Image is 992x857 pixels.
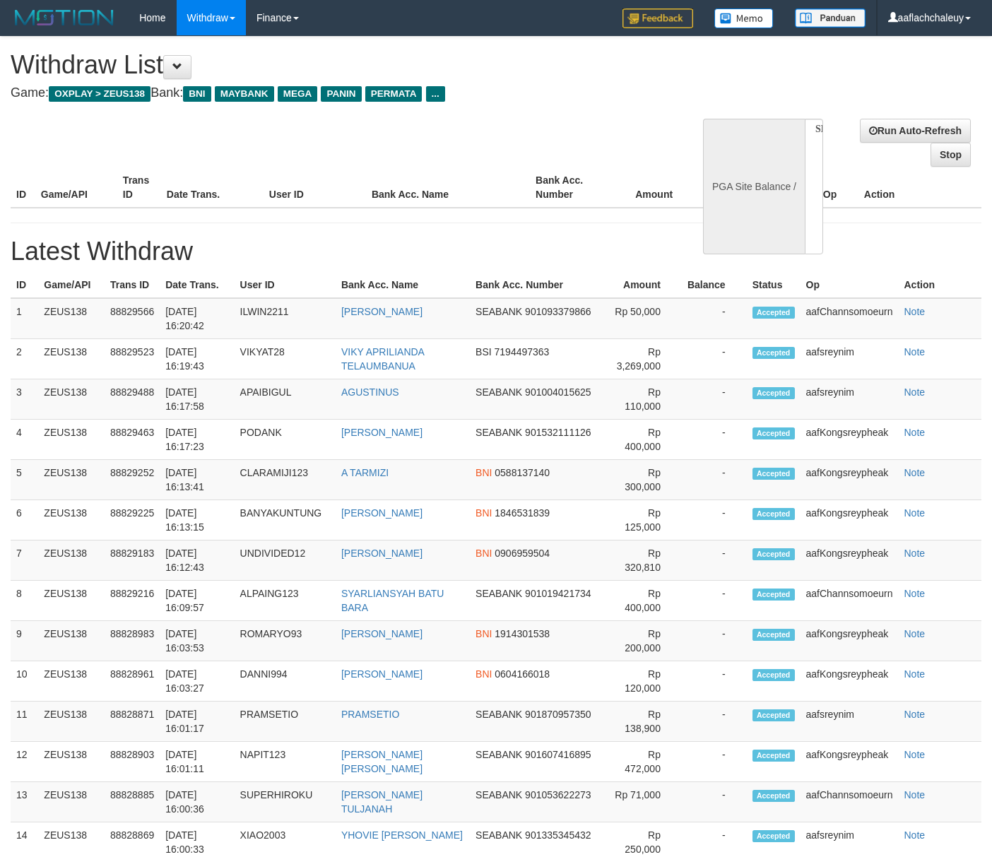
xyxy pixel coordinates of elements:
a: Note [904,749,925,760]
td: ZEUS138 [38,298,105,339]
span: BNI [476,548,492,559]
td: [DATE] 16:01:17 [160,702,234,742]
th: Date Trans. [160,272,234,298]
td: 88828885 [105,782,160,822]
td: Rp 50,000 [606,298,682,339]
span: 0604166018 [495,668,550,680]
td: aafChannsomoeurn [801,298,899,339]
th: Action [898,272,981,298]
th: Balance [682,272,747,298]
span: Accepted [752,387,795,399]
a: Note [904,588,925,599]
th: Action [858,167,981,208]
td: 9 [11,621,38,661]
a: Note [904,709,925,720]
span: Accepted [752,427,795,439]
td: aafsreynim [801,702,899,742]
span: Accepted [752,468,795,480]
td: 11 [11,702,38,742]
td: - [682,500,747,540]
th: Trans ID [105,272,160,298]
td: Rp 138,900 [606,702,682,742]
td: aafsreynim [801,379,899,420]
td: [DATE] 16:19:43 [160,339,234,379]
a: [PERSON_NAME] [341,507,423,519]
span: Accepted [752,347,795,359]
td: DANNI994 [235,661,336,702]
td: [DATE] 16:03:53 [160,621,234,661]
td: aafKongsreypheak [801,500,899,540]
a: Note [904,386,925,398]
td: Rp 472,000 [606,742,682,782]
span: 0588137140 [495,467,550,478]
td: [DATE] 16:00:36 [160,782,234,822]
td: - [682,782,747,822]
th: Bank Acc. Name [366,167,530,208]
td: ZEUS138 [38,581,105,621]
a: Note [904,548,925,559]
td: [DATE] 16:13:41 [160,460,234,500]
th: ID [11,167,35,208]
span: 901053622273 [525,789,591,800]
span: 901004015625 [525,386,591,398]
td: - [682,581,747,621]
td: ZEUS138 [38,742,105,782]
td: [DATE] 16:01:11 [160,742,234,782]
td: 88829252 [105,460,160,500]
td: 1 [11,298,38,339]
td: ZEUS138 [38,782,105,822]
td: Rp 110,000 [606,379,682,420]
td: aafKongsreypheak [801,540,899,581]
a: [PERSON_NAME] [PERSON_NAME] [341,749,423,774]
span: Accepted [752,307,795,319]
td: ZEUS138 [38,540,105,581]
span: BSI [476,346,492,357]
td: aafKongsreypheak [801,460,899,500]
td: Rp 200,000 [606,621,682,661]
td: 88828871 [105,702,160,742]
td: 5 [11,460,38,500]
span: SEABANK [476,789,522,800]
td: aafKongsreypheak [801,420,899,460]
td: - [682,702,747,742]
td: 13 [11,782,38,822]
td: 4 [11,420,38,460]
th: Game/API [35,167,117,208]
td: ZEUS138 [38,702,105,742]
a: A TARMIZI [341,467,389,478]
span: Accepted [752,508,795,520]
span: BNI [476,628,492,639]
td: CLARAMIJI123 [235,460,336,500]
span: Accepted [752,830,795,842]
span: 901093379866 [525,306,591,317]
span: SEABANK [476,588,522,599]
span: 901335345432 [525,829,591,841]
a: PRAMSETIO [341,709,399,720]
td: 10 [11,661,38,702]
td: Rp 400,000 [606,420,682,460]
span: SEABANK [476,386,522,398]
th: Status [747,272,801,298]
th: Amount [606,272,682,298]
td: ZEUS138 [38,339,105,379]
td: 88829523 [105,339,160,379]
span: 901019421734 [525,588,591,599]
img: Feedback.jpg [622,8,693,28]
span: BNI [476,668,492,680]
td: aafsreynim [801,339,899,379]
img: Button%20Memo.svg [714,8,774,28]
a: [PERSON_NAME] [341,628,423,639]
h1: Latest Withdraw [11,237,981,266]
td: Rp 300,000 [606,460,682,500]
td: 3 [11,379,38,420]
td: aafChannsomoeurn [801,581,899,621]
th: ID [11,272,38,298]
span: Accepted [752,589,795,601]
td: BANYAKUNTUNG [235,500,336,540]
h4: Game: Bank: [11,86,647,100]
td: [DATE] 16:09:57 [160,581,234,621]
td: [DATE] 16:12:43 [160,540,234,581]
td: 7 [11,540,38,581]
a: SYARLIANSYAH BATU BARA [341,588,444,613]
a: Note [904,306,925,317]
